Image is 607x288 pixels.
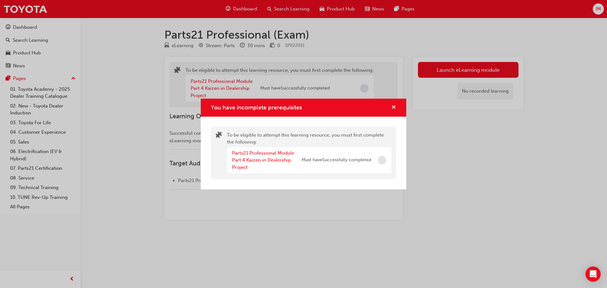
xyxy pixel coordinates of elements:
[391,104,396,112] button: cross-icon
[302,156,371,164] span: Must have Successfully completed
[216,132,222,139] span: puzzle-icon
[391,105,396,111] span: cross-icon
[227,132,391,175] div: To be eligible to attempt this learning resource, you must first complete the following:
[211,104,302,111] span: You have incomplete prerequisites
[378,156,386,164] span: Incomplete
[586,267,601,282] div: Open Intercom Messenger
[232,150,294,170] a: Parts21 Professional Module Part 4 Kaizen in Dealership Project
[201,99,406,189] div: You have incomplete prerequisites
